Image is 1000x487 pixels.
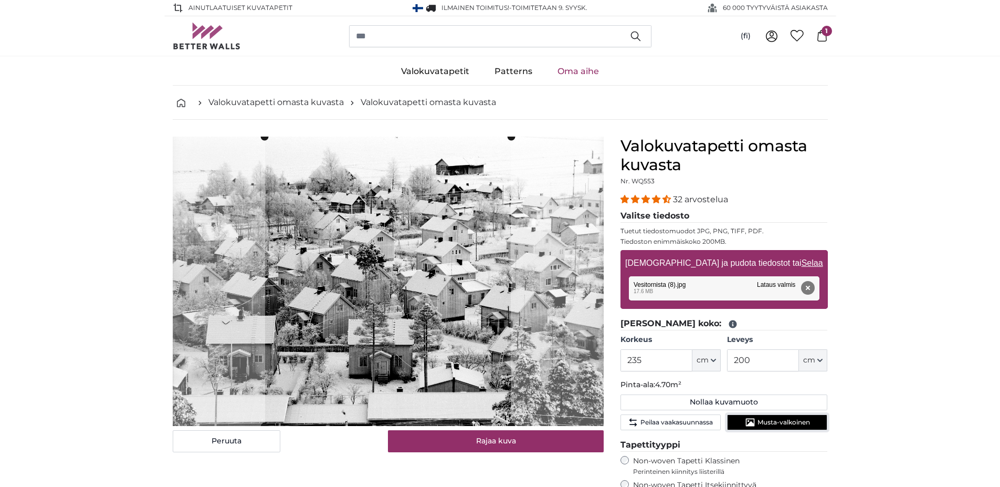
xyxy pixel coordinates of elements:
img: Betterwalls [173,23,241,49]
button: Peruuta [173,430,280,452]
span: cm [803,355,815,366]
legend: Tapettityyppi [620,439,828,452]
u: Selaa [801,258,823,267]
span: 1 [822,26,832,36]
span: 4.31 stars [620,194,673,204]
button: Rajaa kuva [388,430,604,452]
span: cm [697,355,709,366]
label: [DEMOGRAPHIC_DATA] ja pudota tiedostot tai [621,253,827,274]
span: Toimitetaan 9. syysk. [512,4,587,12]
h1: Valokuvatapetti omasta kuvasta [620,137,828,174]
nav: breadcrumbs [173,86,828,120]
span: AINUTLAATUISET Kuvatapetit [188,3,292,13]
span: Ilmainen toimitus! [441,4,509,12]
span: Musta-valkoinen [757,418,810,427]
a: Oma aihe [545,58,612,85]
p: Tiedoston enimmäiskoko 200MB. [620,237,828,246]
p: Pinta-ala: [620,380,828,390]
legend: Valitse tiedosto [620,210,828,223]
span: 32 arvostelua [673,194,728,204]
button: cm [692,349,721,371]
label: Leveys [727,335,827,345]
span: - [509,4,587,12]
legend: [PERSON_NAME] koko: [620,317,828,330]
p: Tuetut tiedostomuodot JPG, PNG, TIFF, PDF. [620,227,828,235]
label: Korkeus [620,335,721,345]
a: Valokuvatapetti omasta kuvasta [361,96,496,109]
button: Peilaa vaakasuunnassa [620,415,721,430]
span: 60 000 TYYTYVÄISTÄ ASIAKASTA [723,3,828,13]
a: Patterns [482,58,545,85]
button: cm [799,349,827,371]
a: Valokuvatapetit [388,58,482,85]
span: Perinteinen kiinnitys liisterillä [633,468,828,476]
label: Non-woven Tapetti Klassinen [633,456,828,476]
span: 4.70m² [655,380,681,389]
a: Valokuvatapetti omasta kuvasta [208,96,344,109]
img: Suomi [413,4,423,12]
button: Musta-valkoinen [727,415,827,430]
span: Nr. WQ553 [620,177,655,185]
button: (fi) [732,27,759,46]
span: Peilaa vaakasuunnassa [640,418,713,427]
button: Nollaa kuvamuoto [620,395,828,410]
